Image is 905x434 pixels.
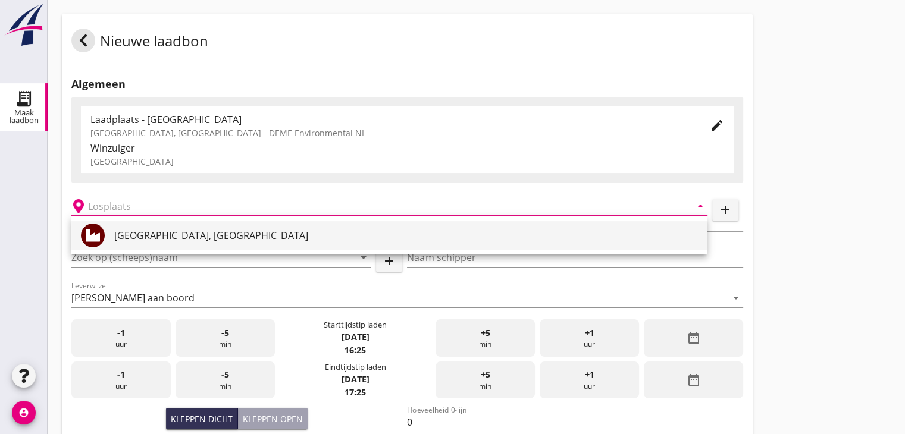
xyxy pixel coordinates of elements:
div: uur [540,361,639,399]
i: account_circle [12,401,36,424]
div: uur [540,319,639,357]
span: +1 [585,368,594,381]
i: arrow_drop_down [729,291,743,305]
div: [GEOGRAPHIC_DATA], [GEOGRAPHIC_DATA] - DEME Environmental NL [90,127,691,139]
div: Laadplaats - [GEOGRAPHIC_DATA] [90,112,691,127]
i: arrow_drop_down [356,250,371,265]
span: +5 [481,368,490,381]
div: Eindtijdstip laden [324,361,386,373]
input: Zoek op (scheeps)naam [71,248,337,267]
strong: [DATE] [341,331,369,342]
span: -5 [221,368,229,381]
button: Kleppen open [238,408,308,429]
div: uur [71,319,171,357]
img: logo-small.a267ee39.svg [2,3,45,47]
div: min [176,361,275,399]
div: min [436,319,535,357]
div: Nieuwe laadbon [71,29,208,57]
div: [GEOGRAPHIC_DATA] [90,155,724,168]
span: +5 [481,326,490,339]
strong: 17:25 [345,386,366,398]
span: -5 [221,326,229,339]
div: uur [71,361,171,399]
span: +1 [585,326,594,339]
div: min [436,361,535,399]
span: -1 [117,326,125,339]
div: Kleppen open [243,413,303,425]
strong: [DATE] [341,373,369,385]
h2: Algemeen [71,76,743,92]
div: Winzuiger [90,141,724,155]
i: arrow_drop_down [693,199,707,213]
div: Starttijdstip laden [324,319,387,331]
i: date_range [686,373,700,387]
input: Hoeveelheid 0-lijn [407,413,743,432]
div: min [176,319,275,357]
div: [GEOGRAPHIC_DATA], [GEOGRAPHIC_DATA] [114,228,698,243]
input: Naam schipper [407,248,743,267]
i: edit [710,118,724,133]
span: -1 [117,368,125,381]
input: Losplaats [88,197,674,216]
i: add [718,203,732,217]
strong: 16:25 [345,344,366,356]
button: Kleppen dicht [166,408,238,429]
i: add [382,254,396,268]
i: date_range [686,331,700,345]
div: [PERSON_NAME] aan boord [71,293,195,303]
div: Kleppen dicht [171,413,233,425]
